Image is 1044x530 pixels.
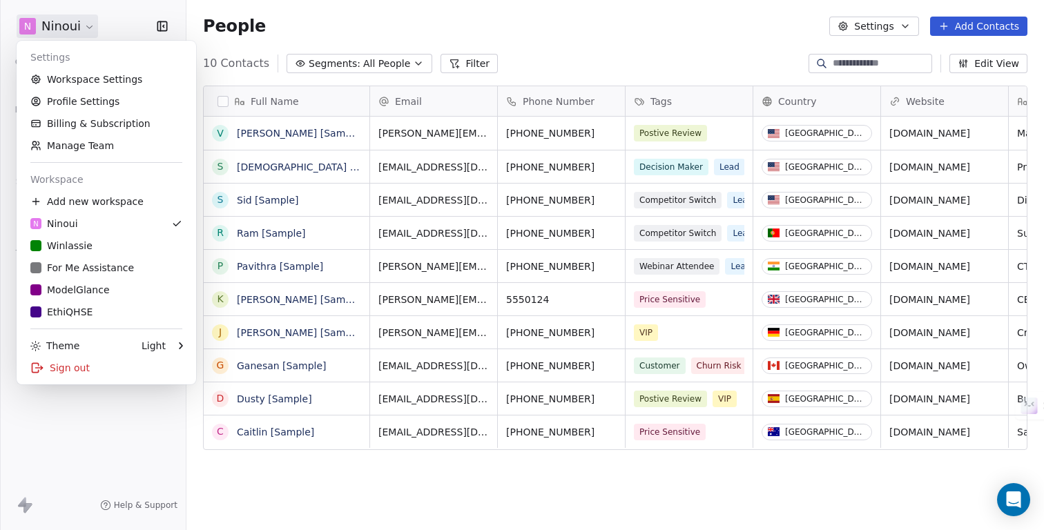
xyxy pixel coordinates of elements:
[22,36,33,47] img: website_grey.svg
[22,135,191,157] a: Manage Team
[22,68,191,90] a: Workspace Settings
[30,217,78,230] div: Ninoui
[30,261,134,275] div: For Me Assistance
[22,190,191,213] div: Add new workspace
[22,90,191,112] a: Profile Settings
[30,239,93,253] div: Winlassie
[30,283,110,297] div: ModelGlance
[172,88,211,97] div: Mots-clés
[22,22,33,33] img: logo_orange.svg
[22,46,191,68] div: Settings
[33,219,39,229] span: N
[71,88,106,97] div: Domaine
[36,36,156,47] div: Domaine: [DOMAIN_NAME]
[39,22,68,33] div: v 4.0.25
[30,339,79,353] div: Theme
[56,87,67,98] img: tab_domain_overview_orange.svg
[30,305,93,319] div: EthiQHSE
[22,112,191,135] a: Billing & Subscription
[22,168,191,190] div: Workspace
[157,87,168,98] img: tab_keywords_by_traffic_grey.svg
[142,339,166,353] div: Light
[22,357,191,379] div: Sign out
